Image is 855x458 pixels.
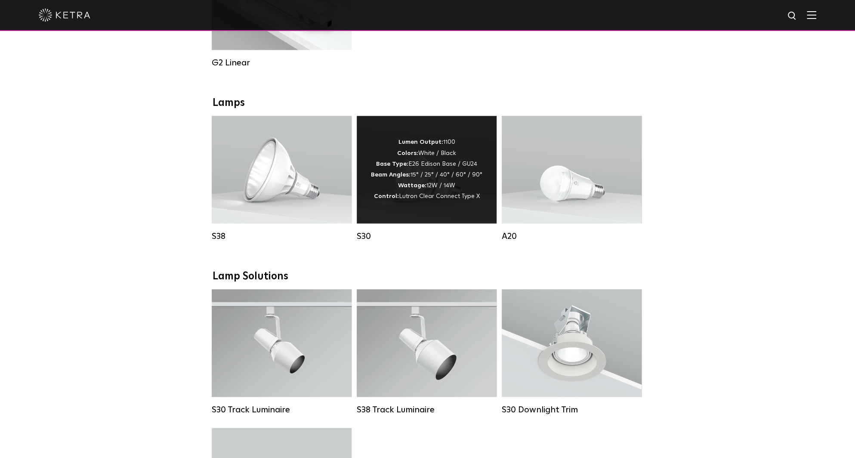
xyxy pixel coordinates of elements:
div: S38 [212,231,352,241]
strong: Colors: [397,150,418,156]
a: S38 Lumen Output:1100Colors:White / BlackBase Type:E26 Edison Base / GU24Beam Angles:10° / 25° / ... [212,116,352,241]
strong: Lumen Output: [398,139,443,145]
div: G2 Linear [212,58,352,68]
img: ketra-logo-2019-white [39,9,90,22]
div: Lamps [213,97,643,109]
a: S30 Track Luminaire Lumen Output:1100Colors:White / BlackBeam Angles:15° / 25° / 40° / 60° / 90°W... [212,289,352,415]
strong: Wattage: [398,183,426,189]
div: 1100 White / Black E26 Edison Base / GU24 15° / 25° / 40° / 60° / 90° 12W / 14W [371,137,482,202]
img: Hamburger%20Nav.svg [807,11,816,19]
div: Lamp Solutions [213,270,643,283]
span: Lutron Clear Connect Type X [399,193,480,199]
div: A20 [502,231,642,241]
img: search icon [787,11,798,22]
a: S30 Lumen Output:1100Colors:White / BlackBase Type:E26 Edison Base / GU24Beam Angles:15° / 25° / ... [357,116,497,241]
strong: Beam Angles: [371,172,411,178]
div: S30 Downlight Trim [502,405,642,415]
div: S30 [357,231,497,241]
a: A20 Lumen Output:600 / 800Colors:White / BlackBase Type:E26 Edison Base / GU24Beam Angles:Omni-Di... [502,116,642,241]
strong: Base Type: [376,161,408,167]
a: S30 Downlight Trim S30 Downlight Trim [502,289,642,415]
div: S38 Track Luminaire [357,405,497,415]
a: S38 Track Luminaire Lumen Output:1100Colors:White / BlackBeam Angles:10° / 25° / 40° / 60°Wattage... [357,289,497,415]
div: S30 Track Luminaire [212,405,352,415]
strong: Control: [374,193,399,199]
